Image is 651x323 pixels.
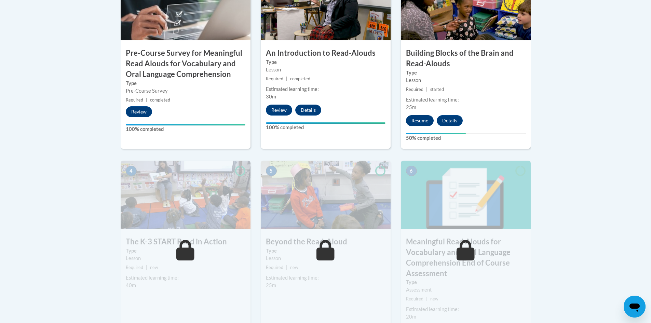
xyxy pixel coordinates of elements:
span: Required [266,76,283,81]
div: Assessment [406,286,526,294]
iframe: Button to launch messaging window [624,296,646,318]
span: 4 [126,166,137,176]
label: 50% completed [406,134,526,142]
label: Type [126,80,245,87]
label: Type [406,279,526,286]
h3: Pre-Course Survey for Meaningful Read Alouds for Vocabulary and Oral Language Comprehension [121,48,250,79]
button: Details [295,105,321,116]
div: Your progress [126,124,245,125]
h3: Building Blocks of the Brain and Read-Alouds [401,48,531,69]
button: Details [437,115,463,126]
div: Lesson [126,255,245,262]
h3: Meaningful Read Alouds for Vocabulary and Oral Language Comprehension End of Course Assessment [401,237,531,279]
span: 25m [266,282,276,288]
span: 20m [406,314,416,320]
span: new [430,296,438,301]
span: 25m [406,104,416,110]
span: | [286,76,287,81]
span: 5 [266,166,277,176]
div: Estimated learning time: [406,306,526,313]
img: Course Image [121,161,250,229]
button: Review [266,105,292,116]
div: Pre-Course Survey [126,87,245,95]
span: | [146,265,147,270]
span: new [150,265,158,270]
div: Your progress [266,122,385,124]
img: Course Image [261,161,391,229]
div: Estimated learning time: [266,274,385,282]
span: | [426,87,428,92]
span: 30m [266,94,276,99]
span: started [430,87,444,92]
div: Estimated learning time: [406,96,526,104]
span: | [146,97,147,103]
span: Required [126,97,143,103]
span: 40m [126,282,136,288]
span: completed [290,76,310,81]
div: Estimated learning time: [266,85,385,93]
label: Type [126,247,245,255]
img: Course Image [401,161,531,229]
div: Lesson [266,255,385,262]
label: 100% completed [126,125,245,133]
label: Type [266,58,385,66]
button: Review [126,106,152,117]
span: Required [406,87,423,92]
h3: The K-3 START Read in Action [121,237,250,247]
button: Resume [406,115,434,126]
label: Type [266,247,385,255]
span: completed [150,97,170,103]
div: Lesson [406,77,526,84]
div: Lesson [266,66,385,73]
span: Required [126,265,143,270]
span: new [290,265,298,270]
span: | [286,265,287,270]
span: Required [266,265,283,270]
label: Type [406,69,526,77]
label: 100% completed [266,124,385,131]
div: Your progress [406,133,466,134]
span: | [426,296,428,301]
span: Required [406,296,423,301]
div: Estimated learning time: [126,274,245,282]
span: 6 [406,166,417,176]
h3: An Introduction to Read-Alouds [261,48,391,58]
h3: Beyond the Read-Aloud [261,237,391,247]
